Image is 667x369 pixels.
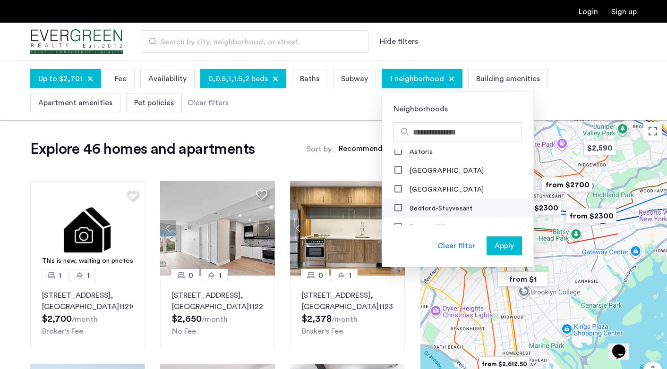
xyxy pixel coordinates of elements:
[495,240,514,252] span: Apply
[38,97,112,109] span: Apartment amenities
[380,36,418,47] button: Show or hide filters
[611,8,637,16] a: Registration
[30,24,123,59] img: logo
[142,30,368,53] input: Apartment Search
[38,73,83,84] span: Up to $2,701
[437,240,475,252] div: Clear filter
[408,148,433,156] label: Astoria
[413,127,518,138] input: Search hoods
[188,97,229,109] div: Clear filters
[579,8,598,16] a: Login
[300,73,319,84] span: Baths
[341,73,368,84] span: Subway
[134,97,174,109] span: Pet policies
[161,36,342,48] span: Search by city, neighborhood, or street.
[408,224,445,231] label: Boerum Hill
[608,331,639,360] iframe: chat widget
[408,205,473,212] label: Bedford-Stuyvesant
[382,92,533,115] div: Neighborhoods
[148,73,187,84] span: Availability
[208,73,268,84] span: 0,0.5,1,1.5,2 beds
[476,73,540,84] span: Building amenities
[408,186,484,193] label: [GEOGRAPHIC_DATA]
[30,24,123,59] a: Cazamio Logo
[115,73,127,84] span: Fee
[390,73,444,84] span: 1 neighborhood
[408,167,484,175] label: [GEOGRAPHIC_DATA]
[487,236,522,255] button: button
